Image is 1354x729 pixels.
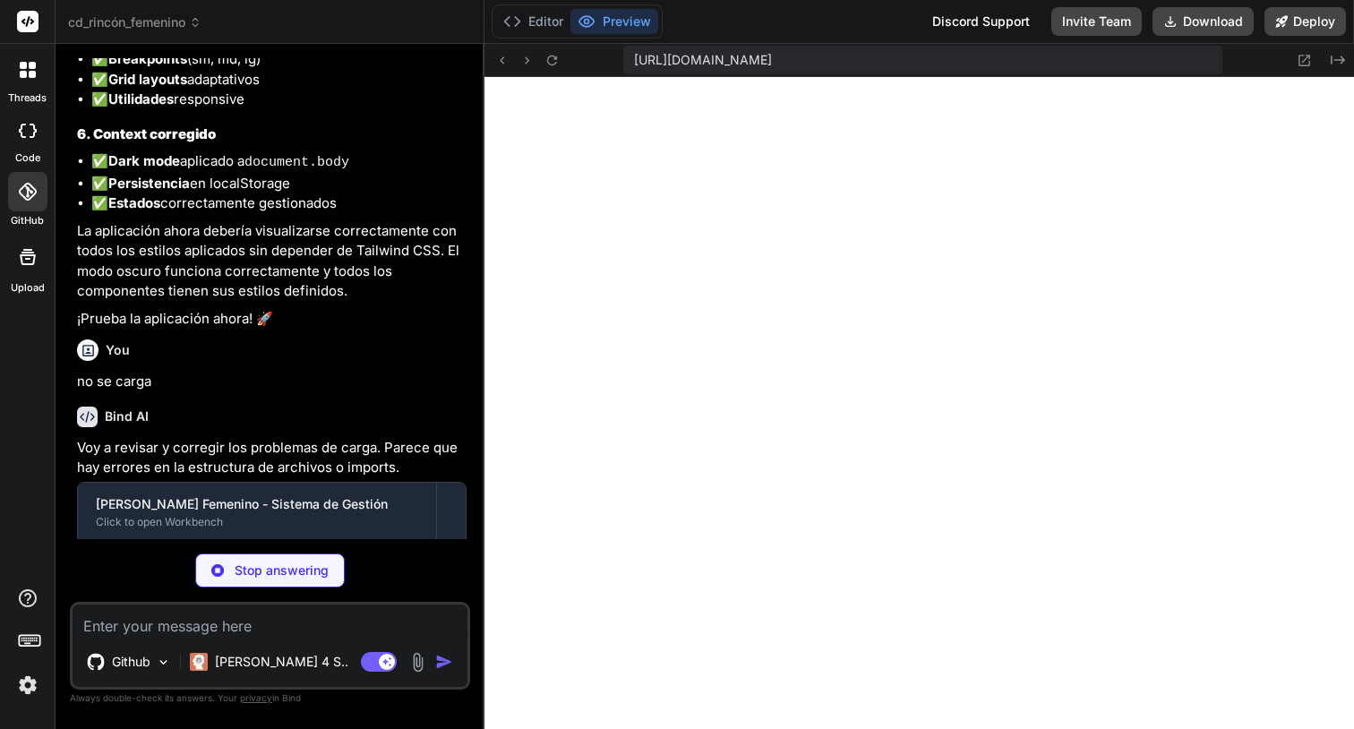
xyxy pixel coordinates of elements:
button: Preview [570,9,658,34]
span: cd_rincón_femenino [68,13,201,31]
p: Stop answering [235,562,329,579]
li: ✅ en localStorage [91,174,467,194]
button: Editor [496,9,570,34]
img: settings [13,670,43,700]
code: document.body [244,155,349,170]
strong: Breakpoints [108,50,187,67]
p: Github [112,653,150,671]
div: Click to open Workbench [96,515,418,529]
strong: Estados [108,194,160,211]
button: Deploy [1264,7,1346,36]
img: Pick Models [156,655,171,670]
p: no se carga [77,372,467,392]
strong: Dark mode [108,152,180,169]
button: Download [1153,7,1254,36]
p: Voy a revisar y corregir los problemas de carga. Parece que hay errores en la estructura de archi... [77,438,467,478]
div: Discord Support [921,7,1041,36]
label: code [15,150,40,166]
li: ✅ responsive [91,90,467,110]
label: threads [8,90,47,106]
button: Invite Team [1051,7,1142,36]
span: privacy [240,692,272,703]
p: ¡Prueba la aplicación ahora! 🚀 [77,309,467,330]
p: Always double-check its answers. Your in Bind [70,690,470,707]
label: GitHub [11,213,44,228]
div: [PERSON_NAME] Femenino - Sistema de Gestión [96,495,418,513]
img: icon [435,653,453,671]
strong: 6. Context corregido [77,125,216,142]
li: ✅ adaptativos [91,70,467,90]
img: Claude 4 Sonnet [190,653,208,671]
h6: Bind AI [105,407,149,425]
strong: Grid layouts [108,71,187,88]
strong: Utilidades [108,90,174,107]
li: ✅ (sm, md, lg) [91,49,467,70]
p: La aplicación ahora debería visualizarse correctamente con todos los estilos aplicados sin depend... [77,221,467,302]
h6: You [106,341,130,359]
strong: Persistencia [108,175,190,192]
label: Upload [11,280,45,296]
p: [PERSON_NAME] 4 S.. [215,653,348,671]
span: [URL][DOMAIN_NAME] [634,51,772,69]
li: ✅ correctamente gestionados [91,193,467,214]
button: [PERSON_NAME] Femenino - Sistema de GestiónClick to open Workbench [78,483,436,542]
img: attachment [407,652,428,673]
li: ✅ aplicado a [91,151,467,174]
